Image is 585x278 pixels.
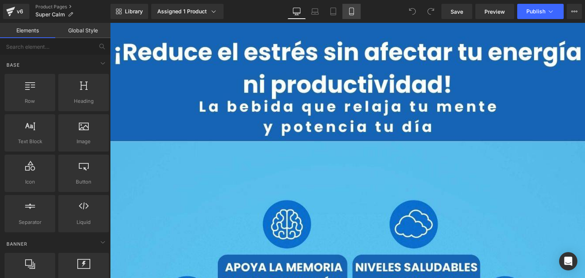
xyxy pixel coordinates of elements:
[288,4,306,19] a: Desktop
[559,252,577,270] div: Open Intercom Messenger
[6,240,28,248] span: Banner
[306,4,324,19] a: Laptop
[484,8,505,16] span: Preview
[110,4,148,19] a: New Library
[7,178,53,186] span: Icon
[517,4,564,19] button: Publish
[35,4,110,10] a: Product Pages
[475,4,514,19] a: Preview
[61,97,107,105] span: Heading
[157,8,217,15] div: Assigned 1 Product
[3,4,29,19] a: v6
[567,4,582,19] button: More
[7,218,53,226] span: Separator
[55,23,110,38] a: Global Style
[35,11,65,18] span: Super Calm
[451,8,463,16] span: Save
[423,4,438,19] button: Redo
[6,61,21,69] span: Base
[61,218,107,226] span: Liquid
[526,8,545,14] span: Publish
[61,178,107,186] span: Button
[61,137,107,145] span: Image
[7,137,53,145] span: Text Block
[405,4,420,19] button: Undo
[7,97,53,105] span: Row
[324,4,342,19] a: Tablet
[342,4,361,19] a: Mobile
[15,6,25,16] div: v6
[125,8,143,15] span: Library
